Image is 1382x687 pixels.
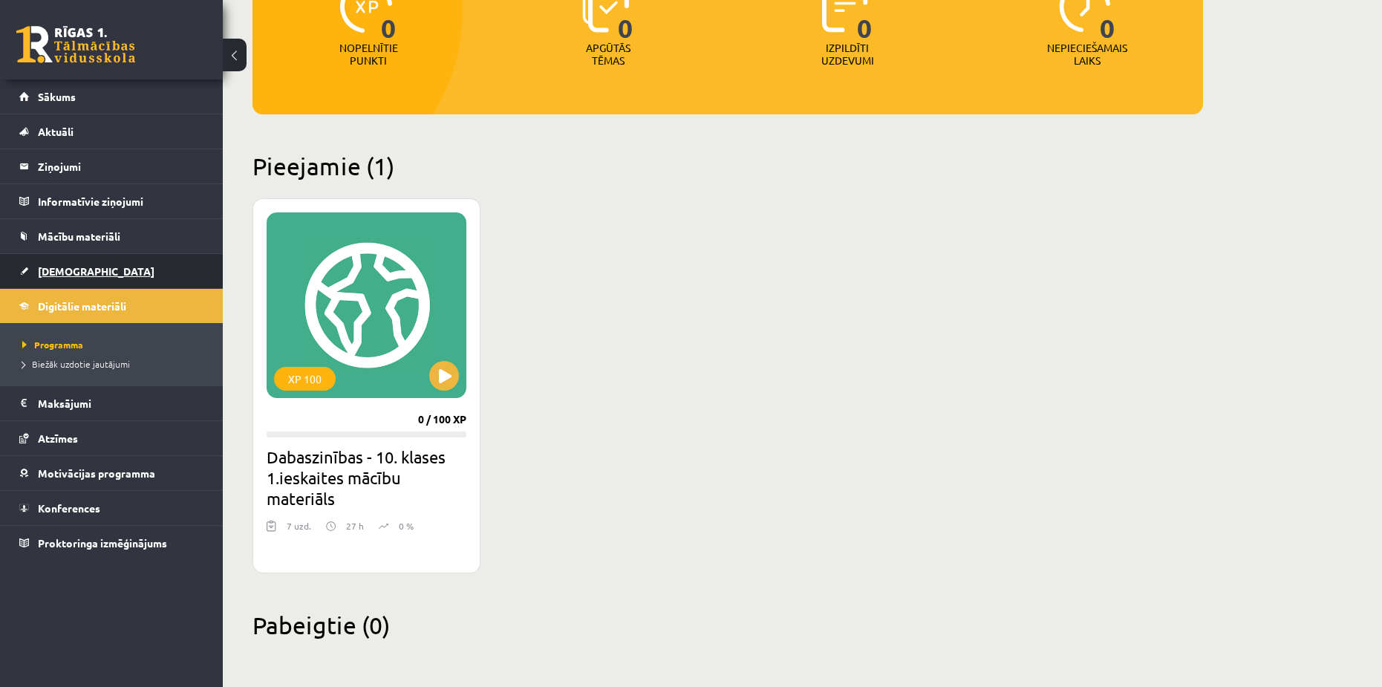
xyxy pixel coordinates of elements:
[19,254,204,288] a: [DEMOGRAPHIC_DATA]
[274,367,336,391] div: XP 100
[38,501,100,515] span: Konferences
[19,526,204,560] a: Proktoringa izmēģinājums
[252,611,1203,639] h2: Pabeigtie (0)
[38,432,78,445] span: Atzīmes
[38,184,204,218] legend: Informatīvie ziņojumi
[19,386,204,420] a: Maksājumi
[22,338,208,351] a: Programma
[38,125,74,138] span: Aktuāli
[252,152,1203,180] h2: Pieejamie (1)
[38,299,126,313] span: Digitālie materiāli
[267,446,466,509] h2: Dabaszinības - 10. klases 1.ieskaites mācību materiāls
[399,519,414,533] p: 0 %
[22,339,83,351] span: Programma
[19,114,204,149] a: Aktuāli
[19,491,204,525] a: Konferences
[38,90,76,103] span: Sākums
[1047,42,1127,67] p: Nepieciešamais laiks
[22,358,130,370] span: Biežāk uzdotie jautājumi
[287,519,311,541] div: 7 uzd.
[346,519,364,533] p: 27 h
[19,456,204,490] a: Motivācijas programma
[38,466,155,480] span: Motivācijas programma
[22,357,208,371] a: Biežāk uzdotie jautājumi
[16,26,135,63] a: Rīgas 1. Tālmācības vidusskola
[38,229,120,243] span: Mācību materiāli
[38,386,204,420] legend: Maksājumi
[38,536,167,550] span: Proktoringa izmēģinājums
[339,42,398,67] p: Nopelnītie punkti
[19,421,204,455] a: Atzīmes
[38,149,204,183] legend: Ziņojumi
[19,79,204,114] a: Sākums
[19,219,204,253] a: Mācību materiāli
[19,149,204,183] a: Ziņojumi
[818,42,876,67] p: Izpildīti uzdevumi
[38,264,154,278] span: [DEMOGRAPHIC_DATA]
[19,184,204,218] a: Informatīvie ziņojumi
[19,289,204,323] a: Digitālie materiāli
[579,42,637,67] p: Apgūtās tēmas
